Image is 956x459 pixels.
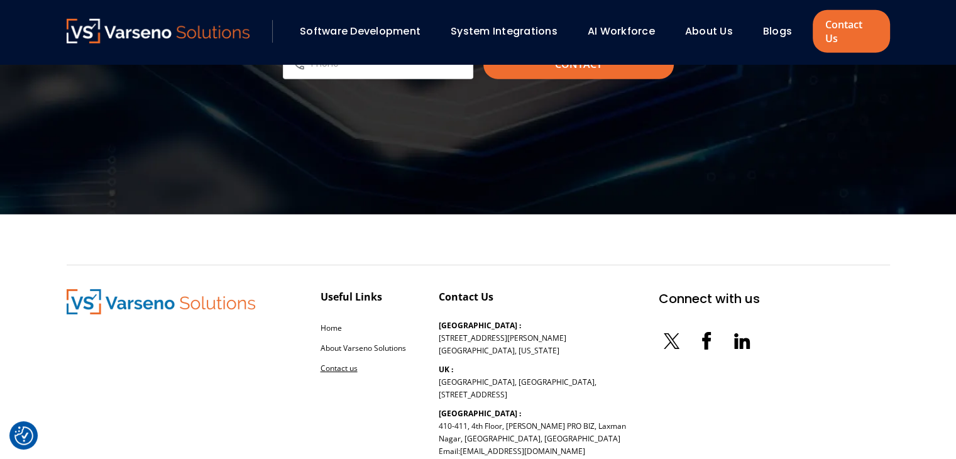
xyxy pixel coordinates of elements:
a: Blogs [763,24,792,38]
b: [GEOGRAPHIC_DATA] : [439,320,521,331]
a: System Integrations [451,24,558,38]
div: Connect with us [659,289,760,308]
img: Revisit consent button [14,426,33,445]
a: AI Workforce [588,24,655,38]
b: [GEOGRAPHIC_DATA] : [439,408,521,419]
div: About Us [679,21,750,42]
a: [EMAIL_ADDRESS][DOMAIN_NAME] [460,446,585,456]
img: call-icon.png [291,57,306,72]
a: About Varseno Solutions [321,343,406,353]
p: [GEOGRAPHIC_DATA], [GEOGRAPHIC_DATA], [STREET_ADDRESS] [439,363,596,401]
a: Varseno Solutions – Product Engineering & IT Services [67,19,250,44]
div: Blogs [757,21,810,42]
div: AI Workforce [581,21,673,42]
img: Varseno Solutions – Product Engineering & IT Services [67,289,255,314]
div: Useful Links [321,289,382,304]
a: About Us [685,24,733,38]
a: Software Development [300,24,420,38]
img: Varseno Solutions – Product Engineering & IT Services [67,19,250,43]
p: [STREET_ADDRESS][PERSON_NAME] [GEOGRAPHIC_DATA], [US_STATE] [439,319,566,357]
a: Contact Us [813,10,889,53]
button: Cookie Settings [14,426,33,445]
a: Contact us [321,363,358,373]
a: Home [321,323,342,333]
div: System Integrations [444,21,575,42]
b: UK : [439,364,453,375]
div: Software Development [294,21,438,42]
div: Contact Us [439,289,493,304]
